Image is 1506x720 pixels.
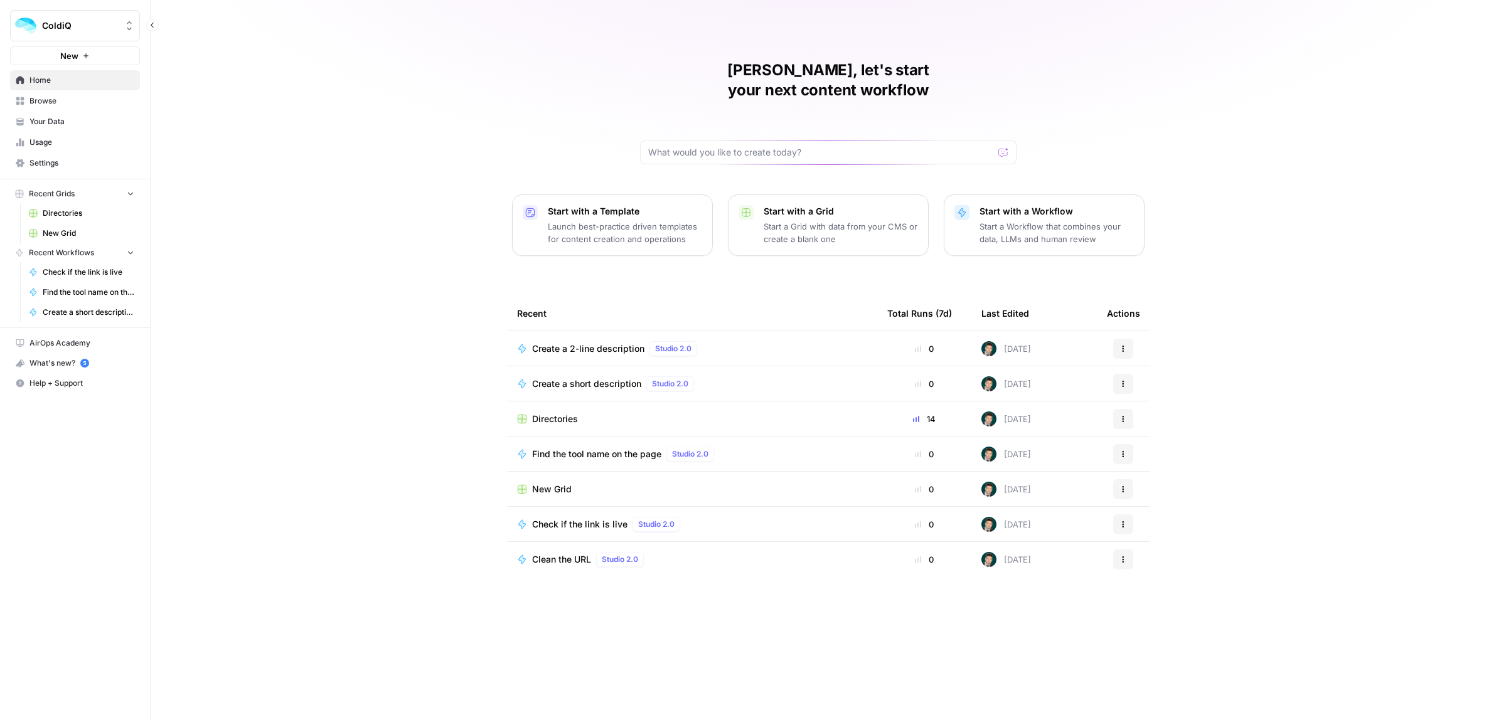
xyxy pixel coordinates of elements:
[532,448,661,460] span: Find the tool name on the page
[655,343,692,354] span: Studio 2.0
[638,519,675,530] span: Studio 2.0
[23,223,140,243] a: New Grid
[981,517,1031,532] div: [DATE]
[29,337,134,349] span: AirOps Academy
[944,194,1145,256] button: Start with a WorkflowStart a Workflow that combines your data, LLMs and human review
[29,157,134,169] span: Settings
[23,203,140,223] a: Directories
[10,112,140,132] a: Your Data
[887,553,961,566] div: 0
[10,153,140,173] a: Settings
[29,378,134,389] span: Help + Support
[887,342,961,355] div: 0
[517,517,867,532] a: Check if the link is liveStudio 2.0
[43,228,134,239] span: New Grid
[517,413,867,425] a: Directories
[1107,296,1140,331] div: Actions
[517,341,867,356] a: Create a 2-line descriptionStudio 2.0
[10,184,140,203] button: Recent Grids
[981,296,1029,331] div: Last Edited
[981,447,996,462] img: 992gdyty1pe6t0j61jgrcag3mgyd
[532,413,578,425] span: Directories
[532,378,641,390] span: Create a short description
[29,95,134,107] span: Browse
[887,483,961,495] div: 0
[43,267,134,278] span: Check if the link is live
[887,448,961,460] div: 0
[10,46,140,65] button: New
[981,411,996,426] img: 992gdyty1pe6t0j61jgrcag3mgyd
[652,378,688,389] span: Studio 2.0
[10,353,140,373] button: What's new? 5
[981,376,996,391] img: 992gdyty1pe6t0j61jgrcag3mgyd
[42,19,118,32] span: ColdiQ
[548,220,702,245] p: Launch best-practice driven templates for content creation and operations
[648,146,993,159] input: What would you like to create today?
[43,208,134,219] span: Directories
[43,287,134,298] span: Find the tool name on the page
[29,247,94,258] span: Recent Workflows
[10,243,140,262] button: Recent Workflows
[517,483,867,495] a: New Grid
[83,360,86,366] text: 5
[980,205,1134,218] p: Start with a Workflow
[532,342,644,355] span: Create a 2-line description
[887,413,961,425] div: 14
[23,262,140,282] a: Check if the link is live
[517,376,867,391] a: Create a short descriptionStudio 2.0
[29,116,134,127] span: Your Data
[981,341,996,356] img: 992gdyty1pe6t0j61jgrcag3mgyd
[981,376,1031,391] div: [DATE]
[887,378,961,390] div: 0
[981,411,1031,426] div: [DATE]
[640,60,1017,100] h1: [PERSON_NAME], let's start your next content workflow
[887,518,961,531] div: 0
[981,517,996,532] img: 992gdyty1pe6t0j61jgrcag3mgyd
[887,296,952,331] div: Total Runs (7d)
[11,354,139,373] div: What's new?
[517,447,867,462] a: Find the tool name on the pageStudio 2.0
[10,10,140,41] button: Workspace: ColdiQ
[80,359,89,368] a: 5
[517,296,867,331] div: Recent
[981,482,1031,497] div: [DATE]
[23,302,140,322] a: Create a short description
[548,205,702,218] p: Start with a Template
[532,553,591,566] span: Clean the URL
[672,448,708,460] span: Studio 2.0
[512,194,713,256] button: Start with a TemplateLaunch best-practice driven templates for content creation and operations
[981,447,1031,462] div: [DATE]
[981,552,996,567] img: 992gdyty1pe6t0j61jgrcag3mgyd
[532,518,627,531] span: Check if the link is live
[10,333,140,353] a: AirOps Academy
[29,75,134,86] span: Home
[10,132,140,152] a: Usage
[517,552,867,567] a: Clean the URLStudio 2.0
[532,483,572,495] span: New Grid
[764,220,918,245] p: Start a Grid with data from your CMS or create a blank one
[60,50,78,62] span: New
[764,205,918,218] p: Start with a Grid
[29,188,75,199] span: Recent Grids
[23,282,140,302] a: Find the tool name on the page
[728,194,929,256] button: Start with a GridStart a Grid with data from your CMS or create a blank one
[981,482,996,497] img: 992gdyty1pe6t0j61jgrcag3mgyd
[29,137,134,148] span: Usage
[43,307,134,318] span: Create a short description
[981,341,1031,356] div: [DATE]
[10,70,140,90] a: Home
[602,554,638,565] span: Studio 2.0
[14,14,37,37] img: ColdiQ Logo
[10,373,140,393] button: Help + Support
[981,552,1031,567] div: [DATE]
[980,220,1134,245] p: Start a Workflow that combines your data, LLMs and human review
[10,91,140,111] a: Browse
